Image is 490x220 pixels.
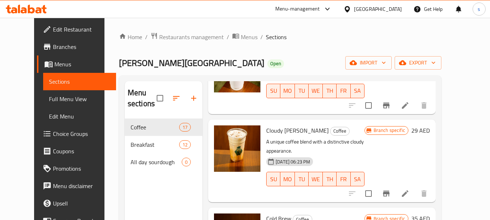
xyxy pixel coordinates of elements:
[119,32,441,42] nav: breadcrumb
[182,159,190,166] span: 0
[323,84,337,98] button: TH
[241,33,258,41] span: Menus
[337,84,350,98] button: FR
[354,5,402,13] div: [GEOGRAPHIC_DATA]
[185,90,202,107] button: Add section
[267,61,284,67] span: Open
[280,84,295,98] button: MO
[354,174,362,184] span: SA
[326,86,334,96] span: TH
[125,153,202,171] div: All day sourdough0
[37,160,116,177] a: Promotions
[125,136,202,153] div: Breakfast12
[330,127,349,135] span: Coffee
[411,125,430,136] h6: 29 AED
[37,177,116,195] a: Menu disclaimer
[298,86,306,96] span: TU
[145,33,148,41] li: /
[267,59,284,68] div: Open
[337,172,350,186] button: FR
[351,172,365,186] button: SA
[37,55,116,73] a: Menus
[283,86,292,96] span: MO
[131,158,182,166] span: All day sourdough
[54,60,110,69] span: Menus
[266,172,280,186] button: SU
[415,97,433,114] button: delete
[339,174,347,184] span: FR
[266,125,329,136] span: Cloudy [PERSON_NAME]
[401,189,409,198] a: Edit menu item
[43,108,116,125] a: Edit Menu
[312,174,320,184] span: WE
[49,95,110,103] span: Full Menu View
[53,199,110,208] span: Upsell
[371,127,408,134] span: Branch specific
[151,32,224,42] a: Restaurants management
[37,195,116,212] a: Upsell
[53,129,110,138] span: Choice Groups
[326,174,334,184] span: TH
[395,56,441,70] button: export
[43,73,116,90] a: Sections
[400,58,436,67] span: export
[339,86,347,96] span: FR
[323,172,337,186] button: TH
[232,32,258,42] a: Menus
[131,140,179,149] span: Breakfast
[283,174,292,184] span: MO
[53,147,110,155] span: Coupons
[49,112,110,121] span: Edit Menu
[53,164,110,173] span: Promotions
[351,84,365,98] button: SA
[361,98,376,113] span: Select to update
[53,42,110,51] span: Branches
[37,21,116,38] a: Edit Restaurant
[260,33,263,41] li: /
[131,123,179,132] span: Coffee
[128,87,157,109] h2: Menu sections
[37,125,116,142] a: Choice Groups
[214,125,260,172] img: Cloudy Olivio
[309,84,323,98] button: WE
[478,5,480,13] span: s
[298,174,306,184] span: TU
[378,97,395,114] button: Branch-specific-item
[345,56,392,70] button: import
[227,33,229,41] li: /
[159,33,224,41] span: Restaurants management
[354,86,362,96] span: SA
[361,186,376,201] span: Select to update
[49,77,110,86] span: Sections
[125,116,202,174] nav: Menu sections
[295,172,309,186] button: TU
[275,5,320,13] div: Menu-management
[351,58,386,67] span: import
[295,84,309,98] button: TU
[280,172,295,186] button: MO
[179,140,191,149] div: items
[378,185,395,202] button: Branch-specific-item
[43,90,116,108] a: Full Menu View
[168,90,185,107] span: Sort sections
[179,123,191,132] div: items
[182,158,191,166] div: items
[37,38,116,55] a: Branches
[180,141,190,148] span: 12
[312,86,320,96] span: WE
[309,172,323,186] button: WE
[119,33,142,41] a: Home
[273,158,313,165] span: [DATE] 06:23 PM
[401,101,409,110] a: Edit menu item
[415,185,433,202] button: delete
[269,174,277,184] span: SU
[269,86,277,96] span: SU
[125,119,202,136] div: Coffee17
[152,91,168,106] span: Select all sections
[37,142,116,160] a: Coupons
[53,25,110,34] span: Edit Restaurant
[266,33,287,41] span: Sections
